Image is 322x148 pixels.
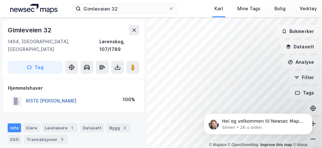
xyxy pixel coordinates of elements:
div: Leietakere [42,123,78,132]
button: Analyse [282,56,319,69]
div: Kart [214,5,223,12]
div: Eiere [24,123,40,132]
a: Mapbox [209,143,226,147]
div: ESG [8,135,21,144]
button: Bokmerker [276,25,319,38]
div: Datasett [80,123,104,132]
div: 1 [69,125,75,131]
div: Bygg [107,123,130,132]
iframe: Intercom notifications melding [194,100,322,145]
img: logo.a4113a55bc3d86da70a041830d287a7e.svg [10,4,57,13]
input: Søk på adresse, matrikkel, gårdeiere, leietakere eller personer [81,4,169,13]
button: Filter [289,71,319,84]
div: Hjemmelshaver [8,84,139,92]
div: Transaksjoner [24,135,68,144]
div: Lørenskog, 107/1789 [99,38,139,53]
div: 1464, [GEOGRAPHIC_DATA], [GEOGRAPHIC_DATA] [8,38,99,53]
div: 2 [121,125,128,131]
div: Bolig [274,5,286,12]
button: Tags [290,86,319,99]
div: Info [8,123,21,132]
button: Datasett [280,40,319,53]
a: Improve this map [260,143,292,147]
div: Mine Tags [237,5,260,12]
div: Gimleveien 32 [8,25,52,35]
div: 100% [123,96,135,103]
a: OpenStreetMap [228,143,259,147]
button: Tag [8,61,63,74]
div: Verktøy [300,5,317,12]
div: 3 [59,136,65,143]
